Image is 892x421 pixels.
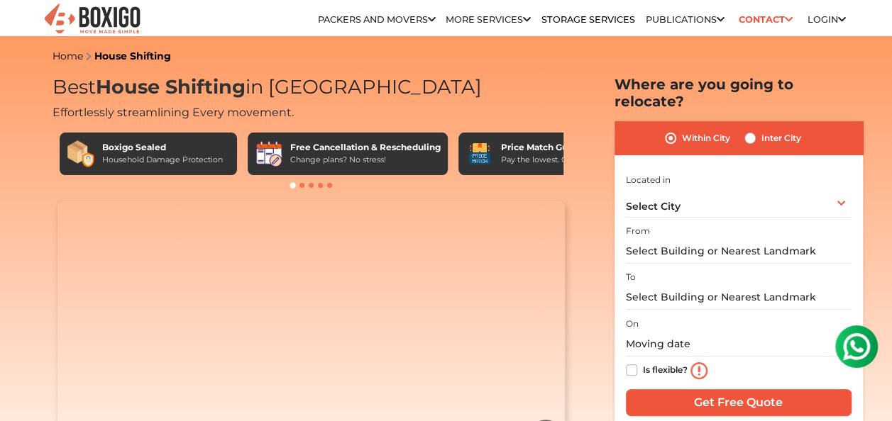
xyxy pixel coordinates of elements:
[615,76,863,110] h2: Where are you going to relocate?
[626,271,636,284] label: To
[14,14,43,43] img: whatsapp-icon.svg
[626,332,852,357] input: Moving date
[626,200,681,213] span: Select City
[646,14,725,25] a: Publications
[626,225,650,237] label: From
[102,154,223,166] div: Household Damage Protection
[102,141,223,154] div: Boxigo Sealed
[53,106,294,119] span: Effortlessly streamlining Every movement.
[94,50,171,62] a: House Shifting
[541,14,634,25] a: Storage Services
[43,2,142,37] img: Boxigo
[290,154,441,166] div: Change plans? No stress!
[643,361,688,376] label: Is flexible?
[466,140,494,168] img: Price Match Guarantee
[626,318,639,330] label: On
[67,140,95,168] img: Boxigo Sealed
[626,285,852,310] input: Select Building or Nearest Landmark
[808,14,846,25] a: Login
[255,140,283,168] img: Free Cancellation & Rescheduling
[626,389,852,416] input: Get Free Quote
[501,154,609,166] div: Pay the lowest. Guaranteed!
[96,75,246,99] span: House Shifting
[446,14,531,25] a: More services
[761,130,801,147] label: Inter City
[53,50,83,62] a: Home
[318,14,436,25] a: Packers and Movers
[682,130,730,147] label: Within City
[690,362,707,379] img: info
[734,9,798,30] a: Contact
[626,174,671,186] label: Located in
[501,141,609,154] div: Price Match Guarantee
[290,141,441,154] div: Free Cancellation & Rescheduling
[53,76,571,99] h1: Best in [GEOGRAPHIC_DATA]
[626,239,852,264] input: Select Building or Nearest Landmark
